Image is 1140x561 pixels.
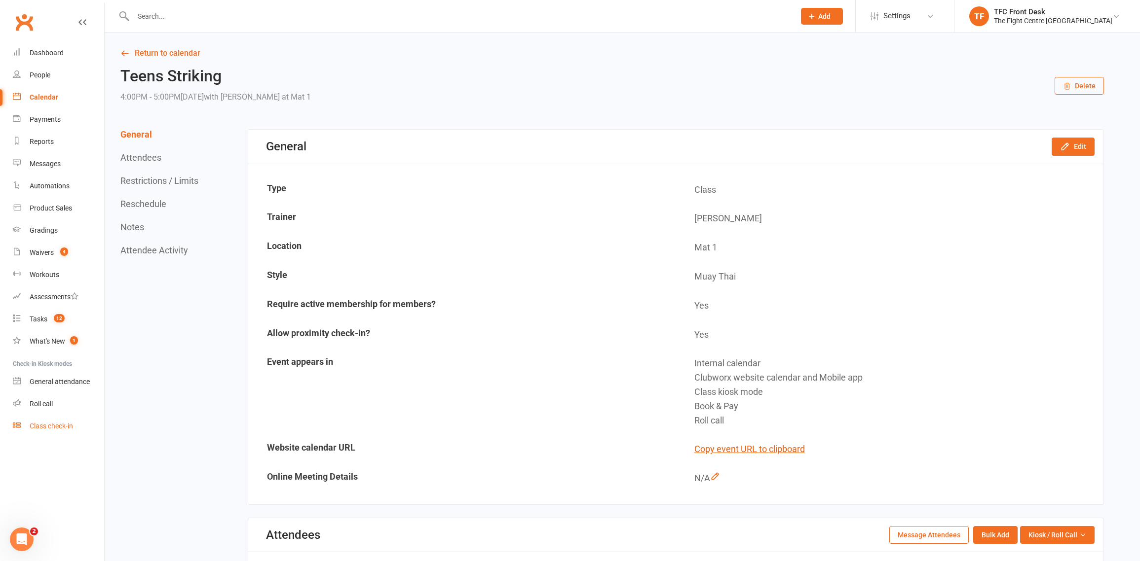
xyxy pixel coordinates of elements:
[130,9,788,23] input: Search...
[249,205,676,233] td: Trainer
[70,336,78,345] span: 1
[266,528,320,542] div: Attendees
[677,205,1103,233] td: [PERSON_NAME]
[30,271,59,279] div: Workouts
[13,197,104,219] a: Product Sales
[13,264,104,286] a: Workouts
[30,115,61,123] div: Payments
[249,464,676,492] td: Online Meeting Details
[889,526,969,544] button: Message Attendees
[120,68,311,85] h2: Teens Striking
[801,8,843,25] button: Add
[13,242,104,264] a: Waivers 4
[13,286,104,308] a: Assessments
[120,152,161,163] button: Attendees
[677,234,1103,262] td: Mat 1
[120,175,198,186] button: Restrictions / Limits
[13,308,104,330] a: Tasks 12
[883,5,911,27] span: Settings
[30,248,54,256] div: Waivers
[249,234,676,262] td: Location
[969,6,989,26] div: TF
[30,337,65,345] div: What's New
[30,400,53,408] div: Roll call
[120,46,1104,60] a: Return to calendar
[30,315,47,323] div: Tasks
[30,49,64,57] div: Dashboard
[677,263,1103,291] td: Muay Thai
[249,350,676,434] td: Event appears in
[13,415,104,437] a: Class kiosk mode
[13,42,104,64] a: Dashboard
[120,222,144,232] button: Notes
[677,321,1103,349] td: Yes
[13,330,104,352] a: What's New1
[694,399,1096,414] div: Book & Pay
[13,86,104,108] a: Calendar
[30,93,58,101] div: Calendar
[30,160,61,168] div: Messages
[54,314,65,322] span: 12
[30,71,50,79] div: People
[994,7,1112,16] div: TFC Front Desk
[249,263,676,291] td: Style
[973,526,1018,544] button: Bulk Add
[30,138,54,145] div: Reports
[694,442,805,456] button: Copy event URL to clipboard
[1055,77,1104,95] button: Delete
[13,219,104,242] a: Gradings
[818,12,831,20] span: Add
[120,90,311,104] div: 4:00PM - 5:00PM[DATE]
[13,64,104,86] a: People
[994,16,1112,25] div: The Fight Centre [GEOGRAPHIC_DATA]
[30,378,90,386] div: General attendance
[120,129,152,140] button: General
[282,92,311,102] span: at Mat 1
[249,321,676,349] td: Allow proximity check-in?
[30,204,72,212] div: Product Sales
[10,527,34,551] iframe: Intercom live chat
[1020,526,1095,544] button: Kiosk / Roll Call
[12,10,37,35] a: Clubworx
[30,527,38,535] span: 2
[120,245,188,255] button: Attendee Activity
[13,153,104,175] a: Messages
[30,422,73,430] div: Class check-in
[120,199,166,209] button: Reschedule
[204,92,280,102] span: with [PERSON_NAME]
[694,356,1096,371] div: Internal calendar
[13,371,104,393] a: General attendance kiosk mode
[249,435,676,463] td: Website calendar URL
[13,175,104,197] a: Automations
[677,176,1103,204] td: Class
[694,471,1096,486] div: N/A
[13,108,104,131] a: Payments
[13,131,104,153] a: Reports
[694,371,1096,385] div: Clubworx website calendar and Mobile app
[677,292,1103,320] td: Yes
[30,293,78,301] div: Assessments
[30,226,58,234] div: Gradings
[30,182,70,190] div: Automations
[694,414,1096,428] div: Roll call
[694,385,1096,399] div: Class kiosk mode
[13,393,104,415] a: Roll call
[249,176,676,204] td: Type
[1052,138,1095,155] button: Edit
[60,247,68,256] span: 4
[266,140,306,153] div: General
[249,292,676,320] td: Require active membership for members?
[1028,529,1077,540] span: Kiosk / Roll Call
